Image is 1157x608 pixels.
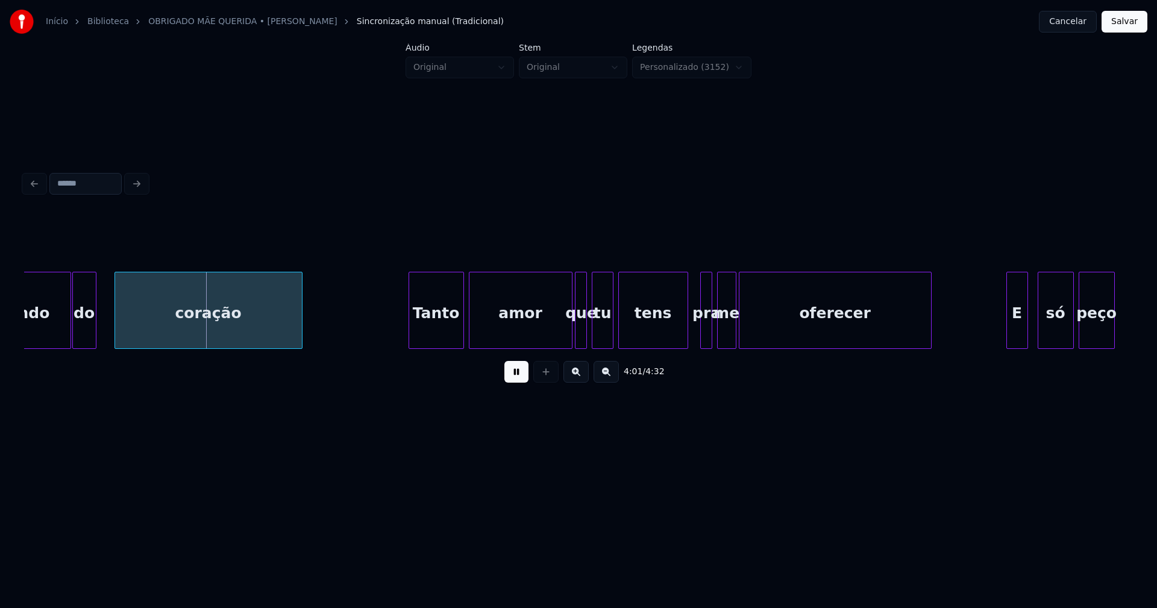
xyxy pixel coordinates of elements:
div: / [624,366,653,378]
span: 4:01 [624,366,642,378]
span: Sincronização manual (Tradicional) [357,16,504,28]
a: Início [46,16,68,28]
button: Salvar [1102,11,1147,33]
a: Biblioteca [87,16,129,28]
button: Cancelar [1039,11,1097,33]
nav: breadcrumb [46,16,504,28]
label: Legendas [632,43,751,52]
img: youka [10,10,34,34]
a: OBRIGADO MÃE QUERIDA • [PERSON_NAME] [148,16,337,28]
span: 4:32 [645,366,664,378]
label: Áudio [406,43,514,52]
label: Stem [519,43,627,52]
